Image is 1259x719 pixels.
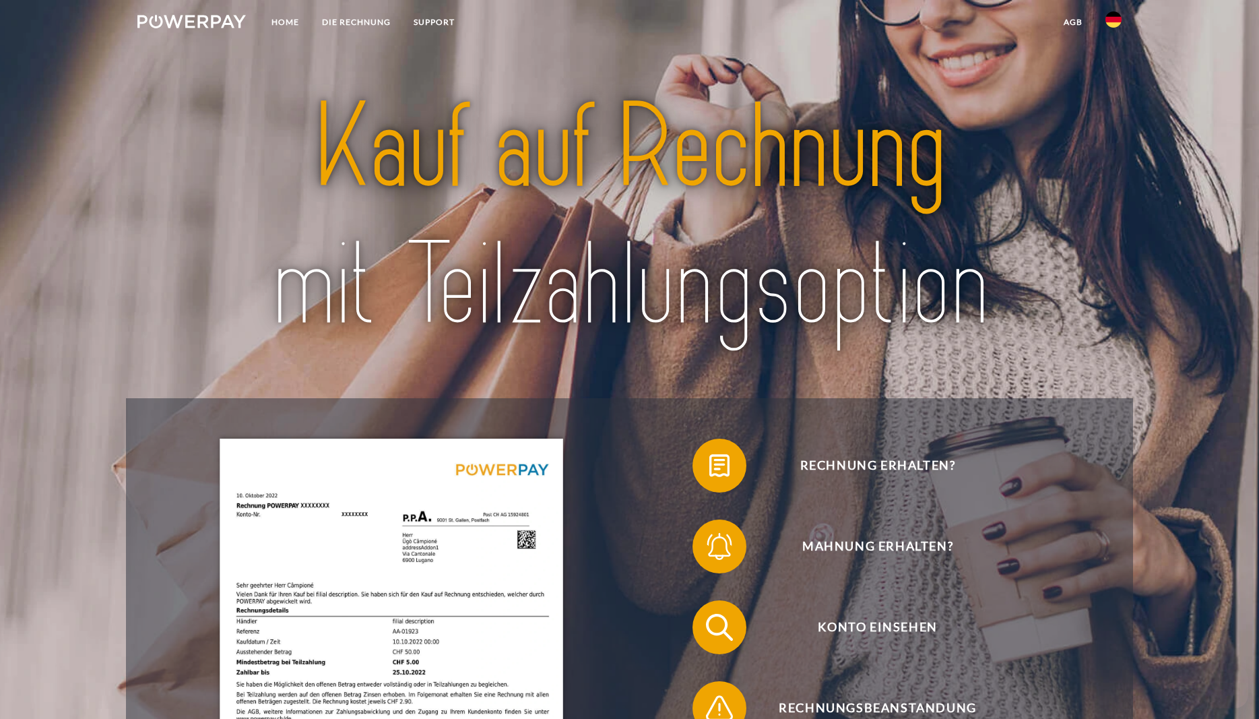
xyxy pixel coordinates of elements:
a: Home [260,10,311,34]
img: qb_bell.svg [703,530,736,563]
img: logo-powerpay-white.svg [137,15,246,28]
button: Konto einsehen [692,600,1043,654]
img: title-powerpay_de.svg [186,72,1073,361]
img: qb_bill.svg [703,449,736,482]
span: Rechnung erhalten? [713,439,1043,493]
img: de [1105,11,1122,28]
span: Konto einsehen [713,600,1043,654]
a: agb [1052,10,1094,34]
button: Rechnung erhalten? [692,439,1043,493]
button: Mahnung erhalten? [692,520,1043,573]
iframe: Schaltfläche zum Öffnen des Messaging-Fensters [1205,665,1248,708]
img: qb_search.svg [703,611,736,644]
a: SUPPORT [402,10,466,34]
span: Mahnung erhalten? [713,520,1043,573]
a: DIE RECHNUNG [311,10,402,34]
